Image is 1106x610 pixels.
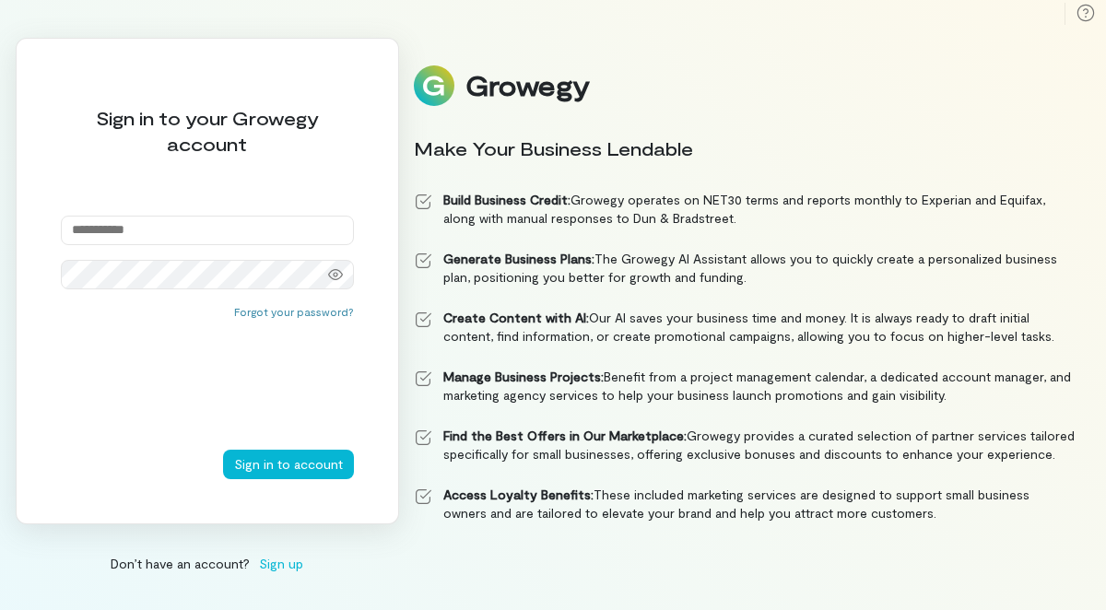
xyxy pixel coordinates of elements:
[414,368,1076,405] li: Benefit from a project management calendar, a dedicated account manager, and marketing agency ser...
[414,309,1076,346] li: Our AI saves your business time and money. It is always ready to draft initial content, find info...
[414,135,1076,161] div: Make Your Business Lendable
[443,428,687,443] strong: Find the Best Offers in Our Marketplace:
[443,251,594,266] strong: Generate Business Plans:
[223,450,354,479] button: Sign in to account
[443,310,589,325] strong: Create Content with AI:
[443,192,571,207] strong: Build Business Credit:
[234,304,354,319] button: Forgot your password?
[443,487,594,502] strong: Access Loyalty Benefits:
[414,427,1076,463] li: Growegy provides a curated selection of partner services tailored specifically for small business...
[414,191,1076,228] li: Growegy operates on NET30 terms and reports monthly to Experian and Equifax, along with manual re...
[465,70,589,101] div: Growegy
[443,369,604,384] strong: Manage Business Projects:
[259,554,303,573] span: Sign up
[414,250,1076,287] li: The Growegy AI Assistant allows you to quickly create a personalized business plan, positioning y...
[414,486,1076,522] li: These included marketing services are designed to support small business owners and are tailored ...
[16,554,399,573] div: Don’t have an account?
[414,65,454,106] img: Logo
[61,105,354,157] div: Sign in to your Growegy account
